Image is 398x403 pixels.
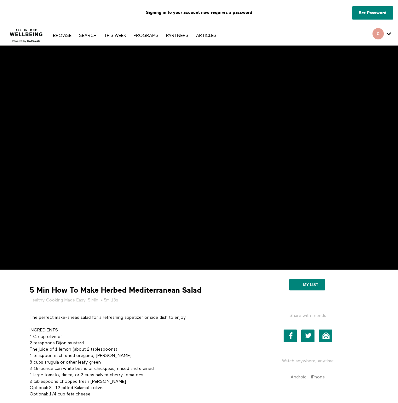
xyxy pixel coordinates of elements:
a: PROGRAMS [130,33,162,38]
h5: Watch anywhere, anytime [256,353,360,369]
a: Search [76,33,100,38]
a: ARTICLES [193,33,220,38]
strong: iPhone [311,375,325,379]
a: Browse [50,33,75,38]
p: INGREDIENTS 1/4 cup olive oil 2 teaspoons Dijon mustard The juice of 1 lemon (about 2 tablespoons... [30,327,238,397]
h5: Share with friends [256,312,360,324]
a: iPhone [309,375,326,379]
a: Email [319,330,332,342]
a: Set Password [352,6,393,20]
a: PARTNERS [163,33,192,38]
button: My list [289,279,325,290]
a: THIS WEEK [101,33,129,38]
strong: Android [291,375,307,379]
div: Secondary [368,25,396,45]
nav: Primary [50,32,219,38]
h5: • 5m 13s [30,297,238,303]
a: Healthy Cooking Made Easy: 5 Min [30,297,98,303]
a: Twitter [301,330,314,342]
strong: 5 Min How To Make Herbed Mediterranean Salad [30,285,202,295]
a: Facebook [284,330,297,342]
img: CARAVAN [7,24,45,43]
a: Android [289,375,308,379]
p: Signing in to your account now requires a password [5,5,393,20]
p: The perfect make-ahead salad for a refreshing appetizer or side dish to enjoy. [30,314,238,321]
